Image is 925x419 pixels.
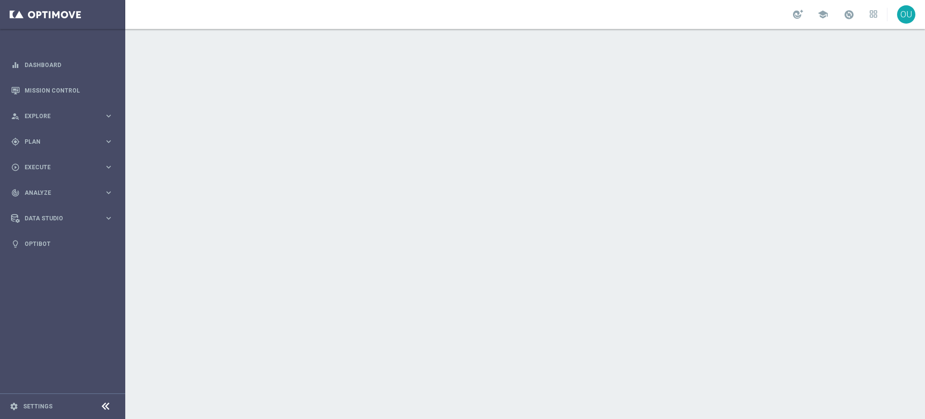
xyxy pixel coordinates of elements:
i: keyboard_arrow_right [104,162,113,172]
button: play_circle_outline Execute keyboard_arrow_right [11,163,114,171]
div: Data Studio [11,214,104,223]
a: Optibot [25,231,113,257]
div: Execute [11,163,104,172]
i: play_circle_outline [11,163,20,172]
span: school [818,9,828,20]
div: Plan [11,137,104,146]
i: keyboard_arrow_right [104,188,113,197]
div: Mission Control [11,78,113,103]
button: gps_fixed Plan keyboard_arrow_right [11,138,114,146]
div: Analyze [11,189,104,197]
span: Explore [25,113,104,119]
a: Dashboard [25,52,113,78]
div: Optibot [11,231,113,257]
i: keyboard_arrow_right [104,214,113,223]
div: OU [897,5,915,24]
span: Plan [25,139,104,145]
button: lightbulb Optibot [11,240,114,248]
i: keyboard_arrow_right [104,137,113,146]
a: Mission Control [25,78,113,103]
button: person_search Explore keyboard_arrow_right [11,112,114,120]
button: Data Studio keyboard_arrow_right [11,215,114,222]
i: equalizer [11,61,20,69]
div: Dashboard [11,52,113,78]
i: keyboard_arrow_right [104,111,113,121]
i: person_search [11,112,20,121]
i: lightbulb [11,240,20,248]
span: Execute [25,164,104,170]
div: Explore [11,112,104,121]
i: track_changes [11,189,20,197]
a: Settings [23,404,53,409]
button: equalizer Dashboard [11,61,114,69]
span: Data Studio [25,216,104,221]
span: Analyze [25,190,104,196]
button: track_changes Analyze keyboard_arrow_right [11,189,114,197]
i: settings [10,402,18,411]
button: Mission Control [11,87,114,95]
i: gps_fixed [11,137,20,146]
